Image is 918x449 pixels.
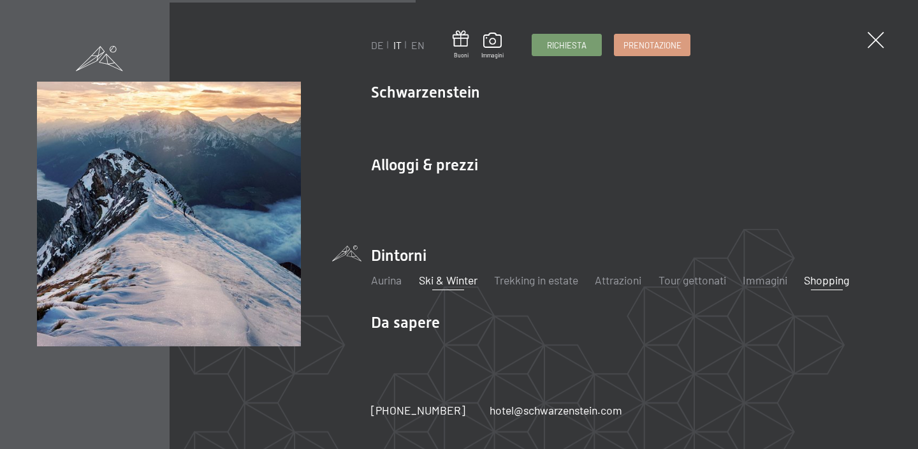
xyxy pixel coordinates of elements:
span: Prenotazione [623,40,681,51]
a: hotel@schwarzenstein.com [490,402,623,418]
a: Richiesta [533,34,602,55]
a: [PHONE_NUMBER] [371,402,465,418]
a: DE [371,39,384,51]
a: Immagini [743,273,787,287]
a: EN [411,39,425,51]
span: Immagini [482,52,504,59]
a: Ski & Winter [419,273,477,287]
a: Attrazioni [595,273,641,287]
a: Tour gettonati [659,273,726,287]
a: Aurina [371,273,402,287]
a: Prenotazione [615,34,690,55]
span: [PHONE_NUMBER] [371,403,465,417]
a: Immagini [482,33,504,59]
a: IT [393,39,402,51]
span: Richiesta [548,40,587,51]
a: Shopping [805,273,850,287]
a: Buoni [453,31,469,59]
span: Buoni [453,52,469,59]
a: Trekking in estate [494,273,578,287]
